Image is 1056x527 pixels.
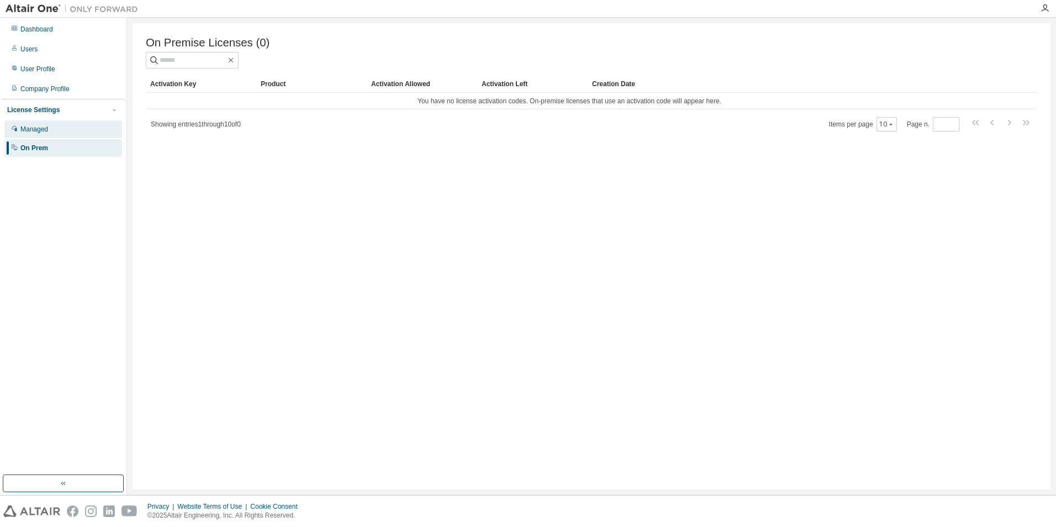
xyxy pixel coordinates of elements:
[67,505,78,517] img: facebook.svg
[3,505,60,517] img: altair_logo.svg
[103,505,115,517] img: linkedin.svg
[151,120,241,128] span: Showing entries 1 through 10 of 0
[147,502,177,511] div: Privacy
[147,511,304,520] p: © 2025 Altair Engineering, Inc. All Rights Reserved.
[482,75,583,93] div: Activation Left
[20,65,55,73] div: User Profile
[20,45,38,54] div: Users
[250,502,304,511] div: Cookie Consent
[261,75,362,93] div: Product
[907,117,959,131] span: Page n.
[20,25,53,34] div: Dashboard
[122,505,138,517] img: youtube.svg
[20,125,48,134] div: Managed
[20,85,70,93] div: Company Profile
[146,36,270,49] span: On Premise Licenses (0)
[20,144,48,152] div: On Prem
[7,106,60,114] div: License Settings
[371,75,473,93] div: Activation Allowed
[829,117,897,131] span: Items per page
[177,502,250,511] div: Website Terms of Use
[6,3,144,14] img: Altair One
[592,75,989,93] div: Creation Date
[146,93,993,109] td: You have no license activation codes. On-premise licenses that use an activation code will appear...
[879,120,894,129] button: 10
[85,505,97,517] img: instagram.svg
[150,75,252,93] div: Activation Key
